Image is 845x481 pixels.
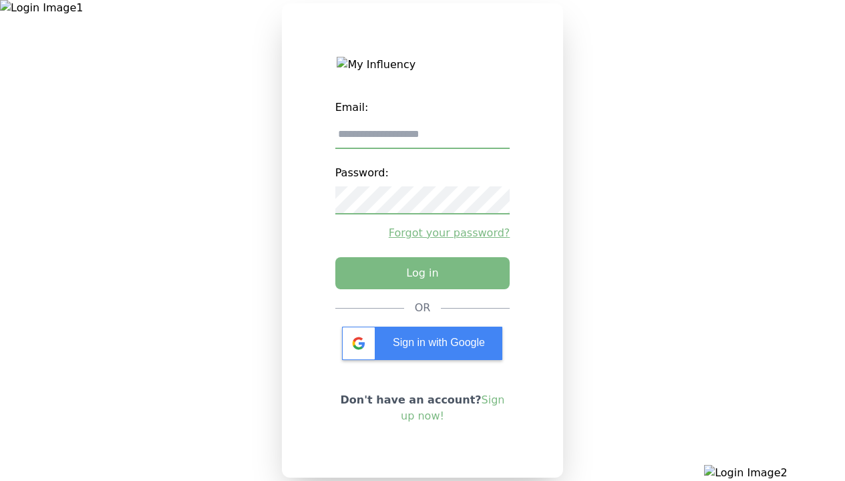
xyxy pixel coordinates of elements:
[393,337,485,348] span: Sign in with Google
[415,300,431,316] div: OR
[335,94,510,121] label: Email:
[342,327,502,360] div: Sign in with Google
[337,57,508,73] img: My Influency
[335,392,510,424] p: Don't have an account?
[335,160,510,186] label: Password:
[704,465,845,481] img: Login Image2
[335,225,510,241] a: Forgot your password?
[335,257,510,289] button: Log in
